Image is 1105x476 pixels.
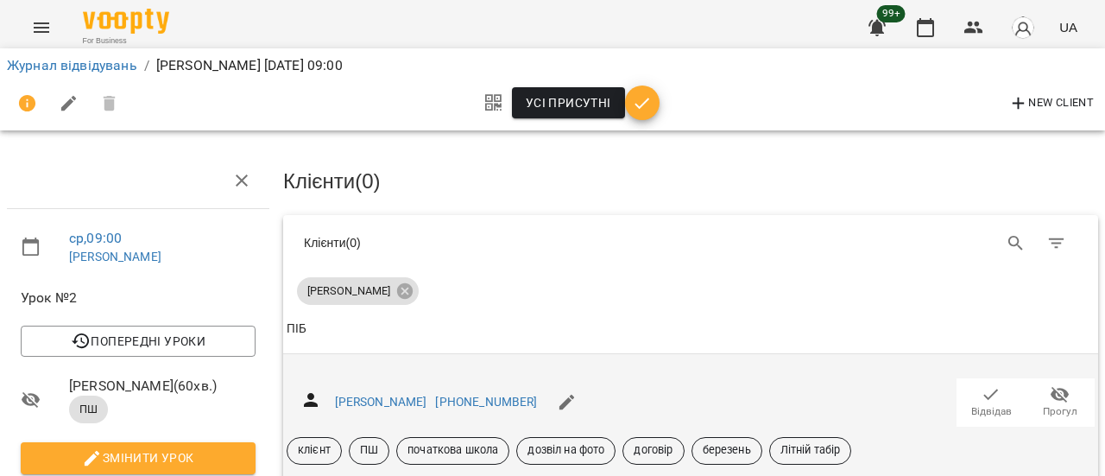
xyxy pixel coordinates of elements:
[692,442,761,458] span: березень
[7,55,1098,76] nav: breadcrumb
[526,92,611,113] span: Усі присутні
[283,215,1098,270] div: Table Toolbar
[287,319,1095,340] span: ПІБ
[1026,378,1095,427] button: Прогул
[1008,93,1094,114] span: New Client
[1004,90,1098,117] button: New Client
[69,250,161,263] a: [PERSON_NAME]
[995,223,1037,264] button: Search
[1052,11,1084,43] button: UA
[21,7,62,48] button: Menu
[877,5,906,22] span: 99+
[350,442,388,458] span: ПШ
[21,326,256,357] button: Попередні уроки
[297,283,401,299] span: [PERSON_NAME]
[69,402,108,417] span: ПШ
[623,442,683,458] span: договір
[21,442,256,473] button: Змінити урок
[957,378,1026,427] button: Відвідав
[1043,404,1077,419] span: Прогул
[69,376,256,397] span: [PERSON_NAME] ( 60 хв. )
[144,55,149,76] li: /
[287,319,306,340] div: ПІБ
[1059,18,1077,36] span: UA
[297,277,419,305] div: [PERSON_NAME]
[1011,16,1035,40] img: avatar_s.png
[1036,223,1077,264] button: Фільтр
[435,395,537,409] a: [PHONE_NUMBER]
[304,234,678,251] div: Клієнти ( 0 )
[21,288,256,308] span: Урок №2
[512,87,625,118] button: Усі присутні
[83,35,169,47] span: For Business
[69,230,122,246] a: ср , 09:00
[83,9,169,34] img: Voopty Logo
[283,170,1098,193] h3: Клієнти ( 0 )
[35,331,242,352] span: Попередні уроки
[287,442,341,458] span: клієнт
[35,447,242,468] span: Змінити урок
[397,442,508,458] span: початкова школа
[287,319,306,340] div: Sort
[517,442,615,458] span: дозвіл на фото
[770,442,851,458] span: Літній табір
[971,404,1012,419] span: Відвідав
[335,395,427,409] a: [PERSON_NAME]
[156,55,343,76] p: [PERSON_NAME] [DATE] 09:00
[7,57,137,73] a: Журнал відвідувань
